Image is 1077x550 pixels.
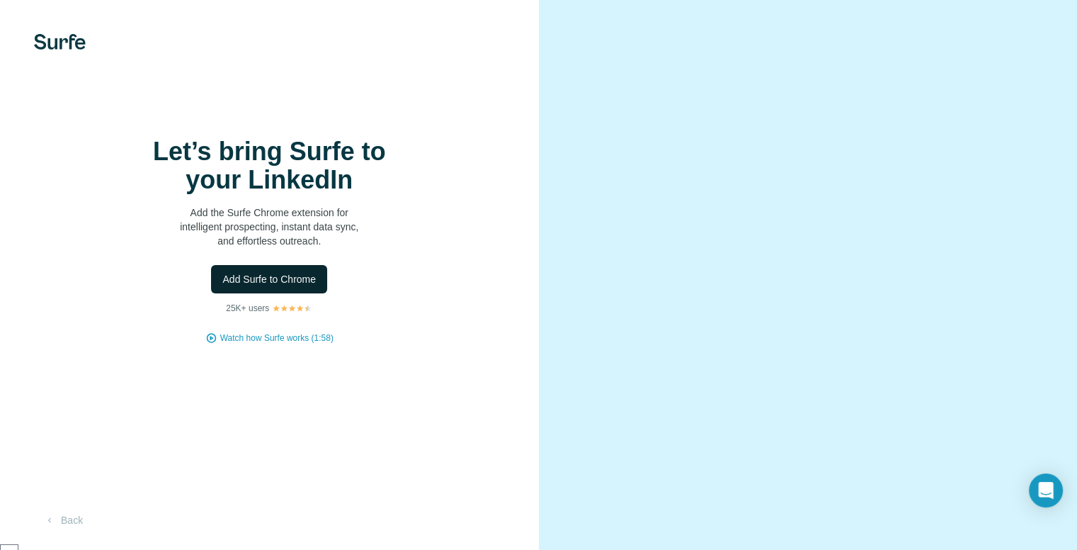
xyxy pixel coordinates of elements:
[226,302,269,315] p: 25K+ users
[220,332,334,344] button: Watch how Surfe works (1:58)
[222,272,316,286] span: Add Surfe to Chrome
[34,507,93,533] button: Back
[127,137,411,194] h1: Let’s bring Surfe to your LinkedIn
[34,34,86,50] img: Surfe's logo
[211,265,327,293] button: Add Surfe to Chrome
[1029,473,1063,507] div: Open Intercom Messenger
[127,206,411,248] p: Add the Surfe Chrome extension for intelligent prospecting, instant data sync, and effortless out...
[272,304,312,313] img: Rating Stars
